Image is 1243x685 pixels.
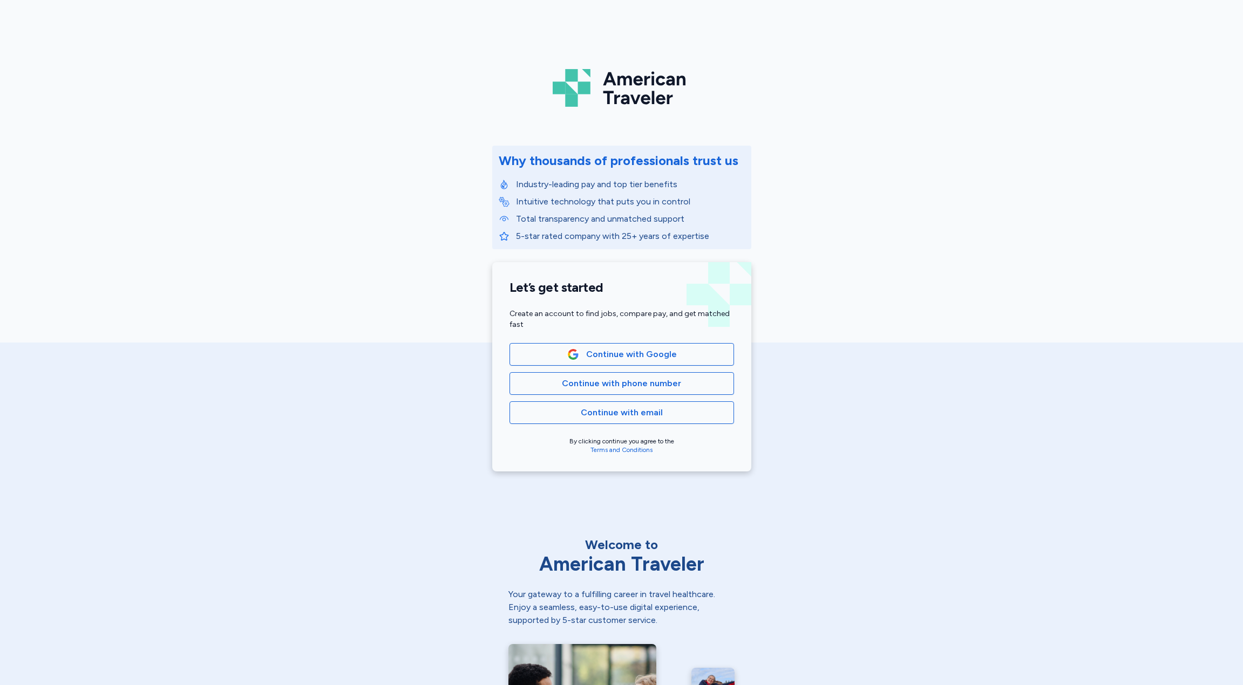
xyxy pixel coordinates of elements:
[510,279,734,296] h1: Let’s get started
[567,348,579,360] img: Google Logo
[499,152,738,169] div: Why thousands of professionals trust us
[562,377,681,390] span: Continue with phone number
[516,230,745,243] p: 5-star rated company with 25+ years of expertise
[510,437,734,454] div: By clicking continue you agree to the
[590,446,653,454] a: Terms and Conditions
[508,553,735,575] div: American Traveler
[508,588,735,627] div: Your gateway to a fulfilling career in travel healthcare. Enjoy a seamless, easy-to-use digital e...
[508,536,735,553] div: Welcome to
[516,195,745,208] p: Intuitive technology that puts you in control
[510,309,734,330] div: Create an account to find jobs, compare pay, and get matched fast
[553,65,691,111] img: Logo
[510,372,734,395] button: Continue with phone number
[516,213,745,225] p: Total transparency and unmatched support
[510,343,734,366] button: Google LogoContinue with Google
[516,178,745,191] p: Industry-leading pay and top tier benefits
[586,348,677,361] span: Continue with Google
[581,406,663,419] span: Continue with email
[510,401,734,424] button: Continue with email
